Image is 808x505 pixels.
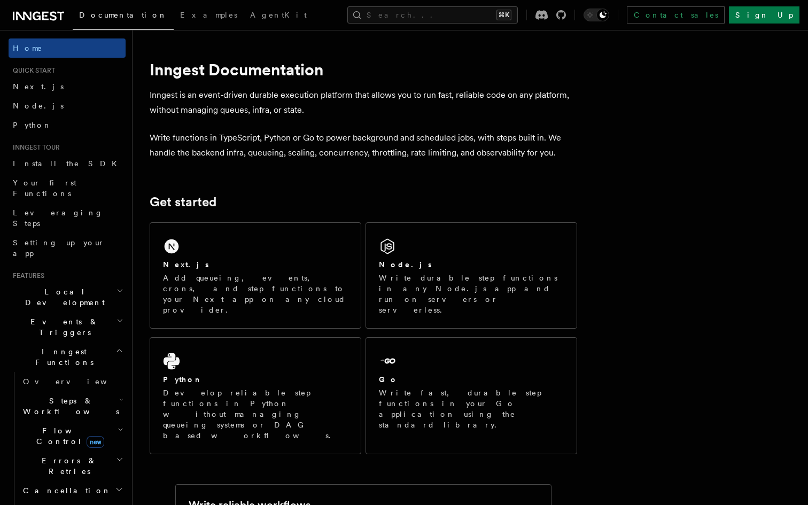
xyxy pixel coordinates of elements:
[87,436,104,448] span: new
[729,6,799,24] a: Sign Up
[19,425,118,447] span: Flow Control
[347,6,518,24] button: Search...⌘K
[9,154,126,173] a: Install the SDK
[19,421,126,451] button: Flow Controlnew
[180,11,237,19] span: Examples
[13,159,123,168] span: Install the SDK
[379,387,564,430] p: Write fast, durable step functions in your Go application using the standard library.
[9,203,126,233] a: Leveraging Steps
[19,455,116,477] span: Errors & Retries
[9,173,126,203] a: Your first Functions
[174,3,244,29] a: Examples
[163,387,348,441] p: Develop reliable step functions in Python without managing queueing systems or DAG based workflows.
[150,60,577,79] h1: Inngest Documentation
[13,178,76,198] span: Your first Functions
[9,77,126,96] a: Next.js
[9,38,126,58] a: Home
[19,481,126,500] button: Cancellation
[496,10,511,20] kbd: ⌘K
[9,143,60,152] span: Inngest tour
[150,88,577,118] p: Inngest is an event-driven durable execution platform that allows you to run fast, reliable code ...
[584,9,609,21] button: Toggle dark mode
[163,259,209,270] h2: Next.js
[9,66,55,75] span: Quick start
[19,395,119,417] span: Steps & Workflows
[13,43,43,53] span: Home
[9,271,44,280] span: Features
[19,451,126,481] button: Errors & Retries
[9,342,126,372] button: Inngest Functions
[13,208,103,228] span: Leveraging Steps
[19,372,126,391] a: Overview
[366,337,577,454] a: GoWrite fast, durable step functions in your Go application using the standard library.
[9,96,126,115] a: Node.js
[627,6,725,24] a: Contact sales
[9,233,126,263] a: Setting up your app
[19,391,126,421] button: Steps & Workflows
[13,121,52,129] span: Python
[163,374,203,385] h2: Python
[150,195,216,209] a: Get started
[73,3,174,30] a: Documentation
[9,282,126,312] button: Local Development
[379,374,398,385] h2: Go
[163,273,348,315] p: Add queueing, events, crons, and step functions to your Next app on any cloud provider.
[13,82,64,91] span: Next.js
[250,11,307,19] span: AgentKit
[13,102,64,110] span: Node.js
[244,3,313,29] a: AgentKit
[79,11,167,19] span: Documentation
[9,346,115,368] span: Inngest Functions
[150,222,361,329] a: Next.jsAdd queueing, events, crons, and step functions to your Next app on any cloud provider.
[150,337,361,454] a: PythonDevelop reliable step functions in Python without managing queueing systems or DAG based wo...
[9,312,126,342] button: Events & Triggers
[13,238,105,258] span: Setting up your app
[23,377,133,386] span: Overview
[379,273,564,315] p: Write durable step functions in any Node.js app and run on servers or serverless.
[19,485,111,496] span: Cancellation
[9,115,126,135] a: Python
[366,222,577,329] a: Node.jsWrite durable step functions in any Node.js app and run on servers or serverless.
[9,286,116,308] span: Local Development
[150,130,577,160] p: Write functions in TypeScript, Python or Go to power background and scheduled jobs, with steps bu...
[379,259,432,270] h2: Node.js
[9,316,116,338] span: Events & Triggers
